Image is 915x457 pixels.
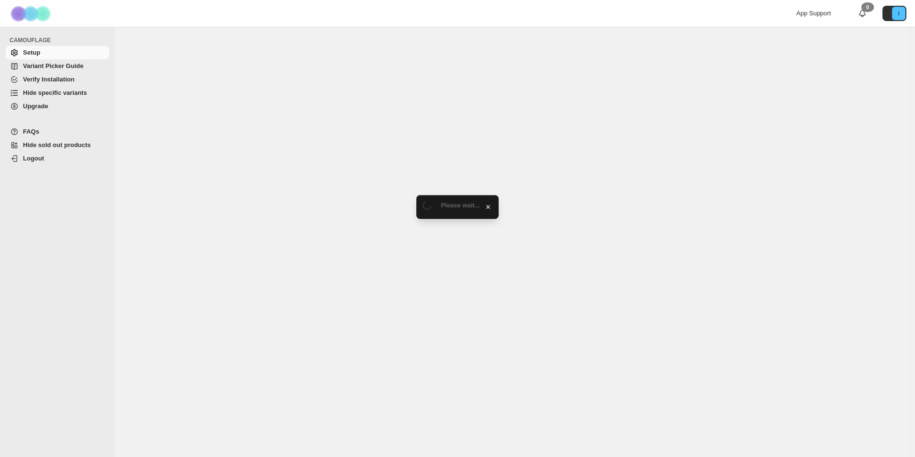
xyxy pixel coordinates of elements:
[23,103,48,110] span: Upgrade
[6,138,109,152] a: Hide sold out products
[8,0,56,27] img: Camouflage
[796,10,831,17] span: App Support
[892,7,905,20] span: Avatar with initials I
[6,73,109,86] a: Verify Installation
[858,9,867,18] a: 0
[23,128,39,135] span: FAQs
[882,6,906,21] button: Avatar with initials I
[6,46,109,59] a: Setup
[23,155,44,162] span: Logout
[23,49,40,56] span: Setup
[6,59,109,73] a: Variant Picker Guide
[10,36,110,44] span: CAMOUFLAGE
[23,141,91,149] span: Hide sold out products
[6,125,109,138] a: FAQs
[6,100,109,113] a: Upgrade
[6,152,109,165] a: Logout
[23,76,75,83] span: Verify Installation
[898,11,899,16] text: I
[6,86,109,100] a: Hide specific variants
[441,202,480,209] span: Please wait...
[23,62,83,69] span: Variant Picker Guide
[23,89,87,96] span: Hide specific variants
[861,2,874,12] div: 0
